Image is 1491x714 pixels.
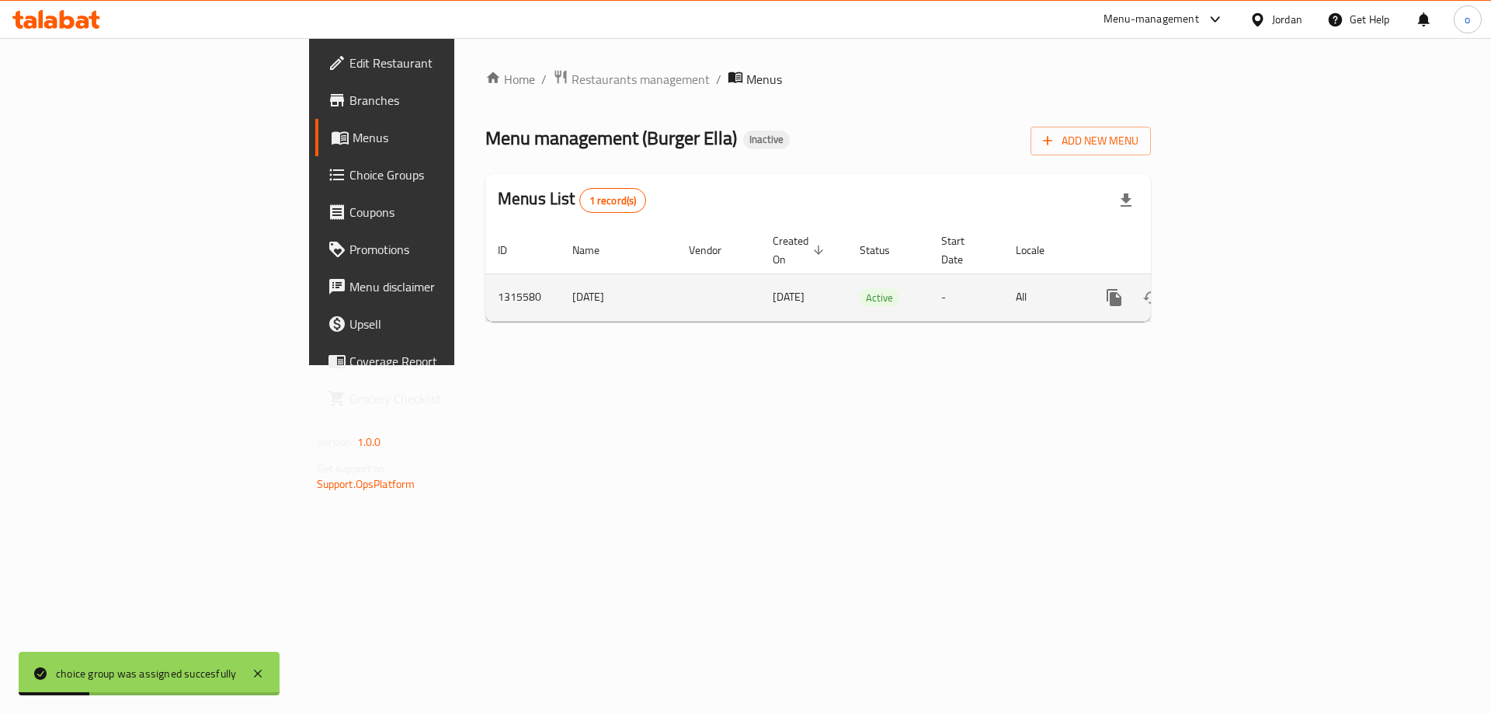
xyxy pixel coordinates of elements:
a: Grocery Checklist [315,380,558,417]
span: Active [860,289,899,307]
span: Menu management ( Burger Ella ) [485,120,737,155]
span: Coverage Report [349,352,546,371]
span: Edit Restaurant [349,54,546,72]
a: Menus [315,119,558,156]
span: Grocery Checklist [349,389,546,408]
button: Add New Menu [1030,127,1151,155]
button: Change Status [1133,279,1170,316]
div: Export file [1107,182,1145,219]
span: 1 record(s) [580,193,646,208]
div: Inactive [743,131,790,149]
td: [DATE] [560,273,676,321]
span: [DATE] [773,287,805,307]
a: Upsell [315,305,558,343]
span: Inactive [743,133,790,146]
a: Branches [315,82,558,119]
a: Restaurants management [553,69,710,89]
span: Created On [773,232,829,269]
nav: breadcrumb [485,69,1151,89]
h2: Menus List [498,187,646,213]
span: Status [860,241,910,259]
span: Menus [746,70,782,89]
div: Total records count [579,188,647,213]
li: / [716,70,721,89]
a: Promotions [315,231,558,268]
a: Edit Restaurant [315,44,558,82]
span: Add New Menu [1043,131,1138,151]
button: more [1096,279,1133,316]
span: Menu disclaimer [349,277,546,296]
span: Menus [353,128,546,147]
span: Locale [1016,241,1065,259]
table: enhanced table [485,227,1257,322]
td: All [1003,273,1083,321]
span: ID [498,241,527,259]
span: Promotions [349,240,546,259]
a: Coupons [315,193,558,231]
a: Support.OpsPlatform [317,474,415,494]
span: Get support on: [317,458,388,479]
div: Menu-management [1103,10,1199,29]
span: Upsell [349,315,546,333]
span: Restaurants management [572,70,710,89]
div: Active [860,288,899,307]
th: Actions [1083,227,1257,274]
span: Coupons [349,203,546,221]
div: Jordan [1272,11,1302,28]
a: Choice Groups [315,156,558,193]
span: Vendor [689,241,742,259]
span: Branches [349,91,546,110]
span: Start Date [941,232,985,269]
a: Menu disclaimer [315,268,558,305]
span: Version: [317,432,355,452]
div: choice group was assigned succesfully [56,665,236,682]
span: o [1465,11,1470,28]
span: 1.0.0 [357,432,381,452]
a: Coverage Report [315,343,558,380]
td: - [929,273,1003,321]
span: Name [572,241,620,259]
span: Choice Groups [349,165,546,184]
